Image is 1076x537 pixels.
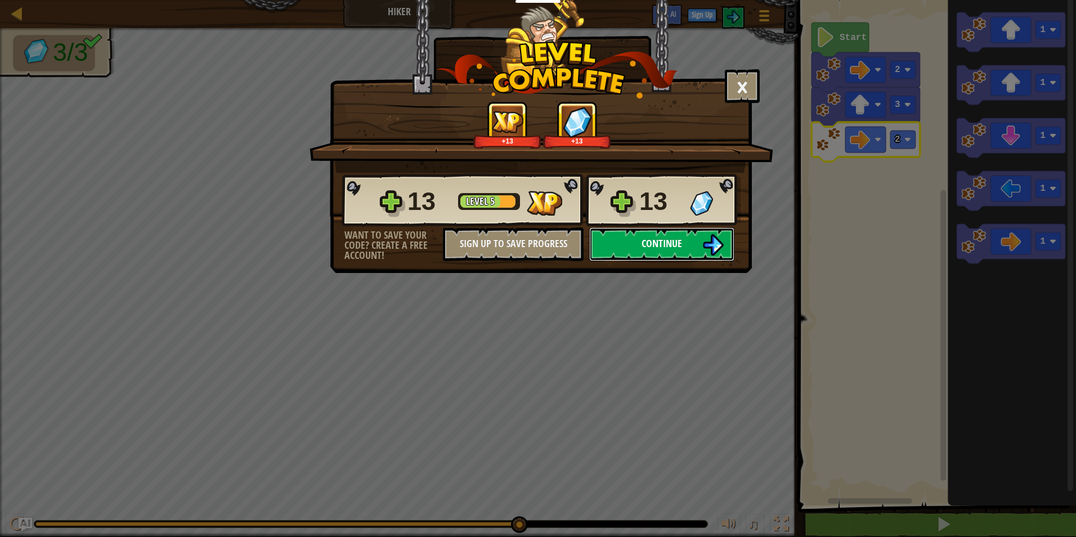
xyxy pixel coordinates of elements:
img: XP Gained [527,191,562,216]
div: +13 [545,137,609,145]
img: Continue [702,234,724,256]
span: Continue [642,236,682,250]
div: Want to save your code? Create a free account! [344,230,443,261]
span: Level [466,194,490,208]
img: Gems Gained [563,106,592,137]
button: Sign Up to Save Progress [443,227,584,261]
div: +13 [476,137,539,145]
img: Gems Gained [690,191,713,216]
img: level_complete.png [436,42,678,99]
img: XP Gained [492,111,523,133]
div: 13 [407,184,451,220]
button: Continue [589,227,734,261]
div: 13 [639,184,683,220]
span: 5 [490,194,495,208]
button: × [725,69,760,103]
